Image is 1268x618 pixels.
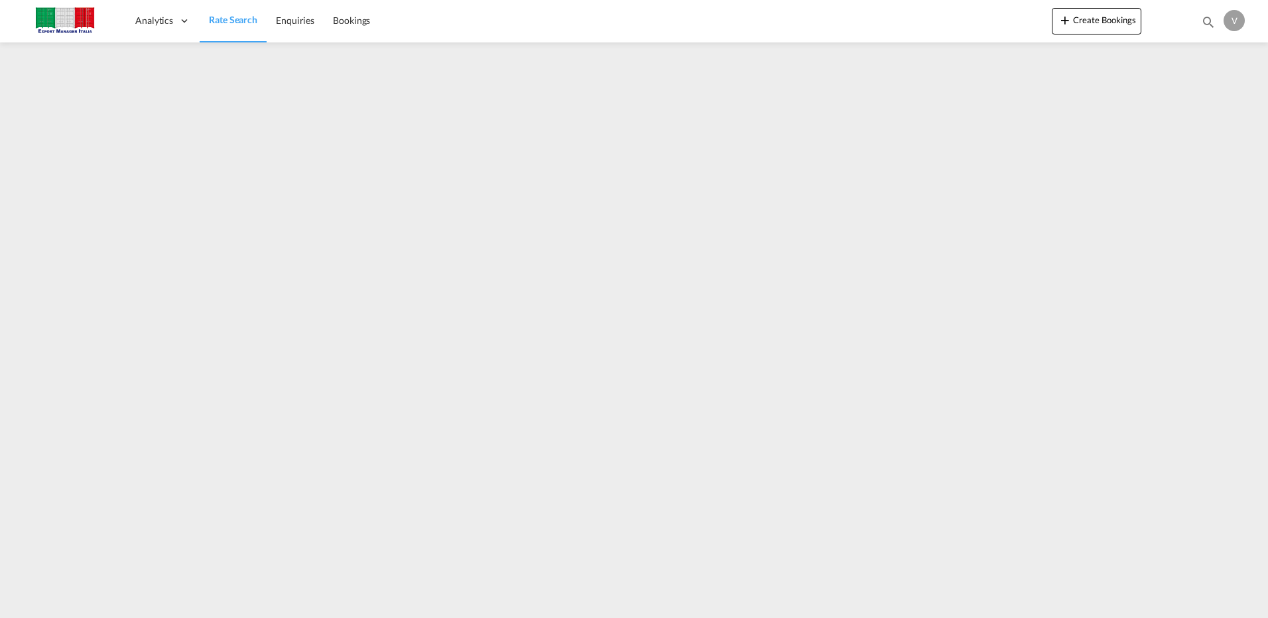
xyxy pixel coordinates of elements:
div: V [1224,10,1245,31]
span: Analytics [135,14,173,27]
div: icon-magnify [1201,15,1216,34]
md-icon: icon-magnify [1201,15,1216,29]
img: 51022700b14f11efa3148557e262d94e.jpg [20,6,109,36]
span: Enquiries [276,15,314,26]
span: Bookings [333,15,370,26]
md-icon: icon-plus 400-fg [1057,12,1073,28]
button: icon-plus 400-fgCreate Bookings [1052,8,1141,34]
span: Rate Search [209,14,257,25]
